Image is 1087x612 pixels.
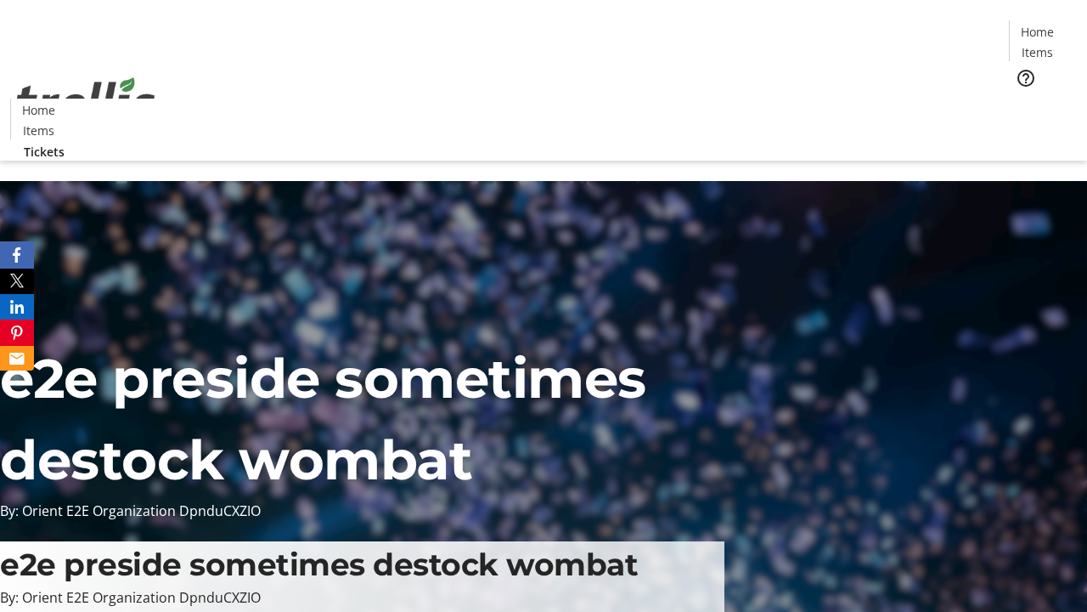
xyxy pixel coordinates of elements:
span: Tickets [24,143,65,161]
button: Help [1009,61,1043,95]
a: Home [1010,23,1064,41]
a: Tickets [10,143,78,161]
a: Home [11,101,65,119]
a: Items [11,122,65,139]
a: Items [1010,43,1064,61]
span: Tickets [1022,99,1063,116]
span: Home [1021,23,1054,41]
span: Items [1022,43,1053,61]
span: Home [22,101,55,119]
a: Tickets [1009,99,1077,116]
img: Orient E2E Organization DpnduCXZIO's Logo [10,59,161,144]
span: Items [23,122,54,139]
